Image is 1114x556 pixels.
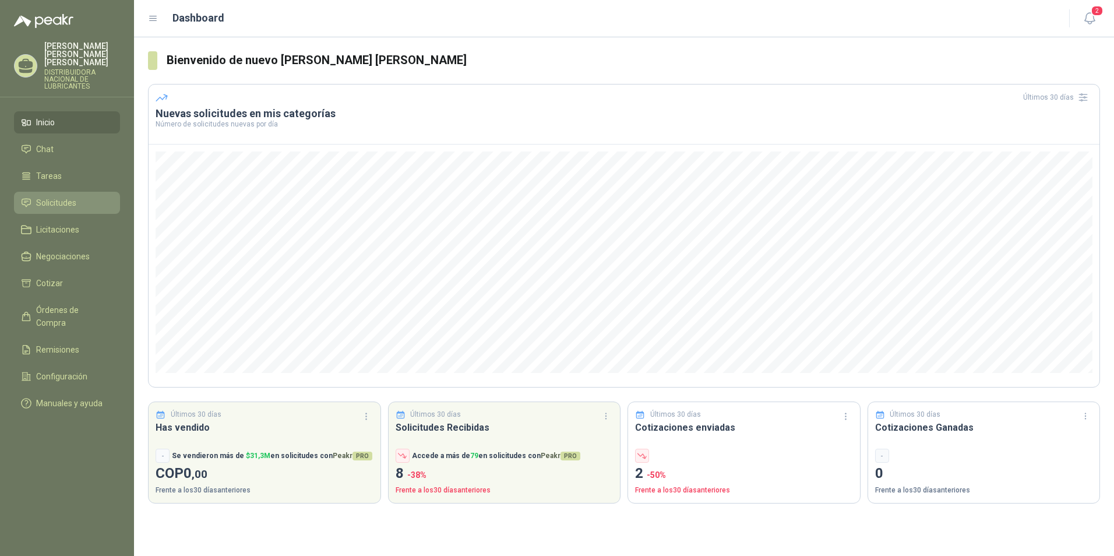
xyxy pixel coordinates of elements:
[14,272,120,294] a: Cotizar
[36,343,79,356] span: Remisiones
[470,452,478,460] span: 79
[172,451,372,462] p: Se vendieron más de en solicitudes con
[14,365,120,388] a: Configuración
[14,299,120,334] a: Órdenes de Compra
[647,470,666,480] span: -50 %
[156,420,373,435] h3: Has vendido
[44,42,120,66] p: [PERSON_NAME] [PERSON_NAME] [PERSON_NAME]
[635,420,853,435] h3: Cotizaciones enviadas
[14,138,120,160] a: Chat
[396,463,614,485] p: 8
[36,250,90,263] span: Negociaciones
[396,485,614,496] p: Frente a los 30 días anteriores
[396,420,614,435] h3: Solicitudes Recibidas
[875,485,1093,496] p: Frente a los 30 días anteriores
[36,170,62,182] span: Tareas
[1091,5,1104,16] span: 2
[410,409,461,420] p: Últimos 30 días
[14,339,120,361] a: Remisiones
[172,10,224,26] h1: Dashboard
[890,409,940,420] p: Últimos 30 días
[36,397,103,410] span: Manuales y ayuda
[635,485,853,496] p: Frente a los 30 días anteriores
[36,370,87,383] span: Configuración
[36,304,109,329] span: Órdenes de Compra
[156,121,1092,128] p: Número de solicitudes nuevas por día
[14,392,120,414] a: Manuales y ayuda
[36,277,63,290] span: Cotizar
[333,452,372,460] span: Peakr
[171,409,221,420] p: Últimos 30 días
[36,223,79,236] span: Licitaciones
[875,463,1093,485] p: 0
[14,192,120,214] a: Solicitudes
[875,449,889,463] div: -
[14,245,120,268] a: Negociaciones
[156,107,1092,121] h3: Nuevas solicitudes en mis categorías
[560,452,580,460] span: PRO
[407,470,426,480] span: -38 %
[246,452,270,460] span: $ 31,3M
[1023,88,1092,107] div: Últimos 30 días
[36,116,55,129] span: Inicio
[184,465,207,481] span: 0
[36,143,54,156] span: Chat
[167,51,1100,69] h3: Bienvenido de nuevo [PERSON_NAME] [PERSON_NAME]
[156,485,373,496] p: Frente a los 30 días anteriores
[412,451,580,462] p: Accede a más de en solicitudes con
[1079,8,1100,29] button: 2
[156,463,373,485] p: COP
[541,452,580,460] span: Peakr
[44,69,120,90] p: DISTRIBUIDORA NACIONAL DE LUBRICANTES
[36,196,76,209] span: Solicitudes
[352,452,372,460] span: PRO
[156,449,170,463] div: -
[14,111,120,133] a: Inicio
[875,420,1093,435] h3: Cotizaciones Ganadas
[192,467,207,481] span: ,00
[14,14,73,28] img: Logo peakr
[14,219,120,241] a: Licitaciones
[635,463,853,485] p: 2
[650,409,701,420] p: Últimos 30 días
[14,165,120,187] a: Tareas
